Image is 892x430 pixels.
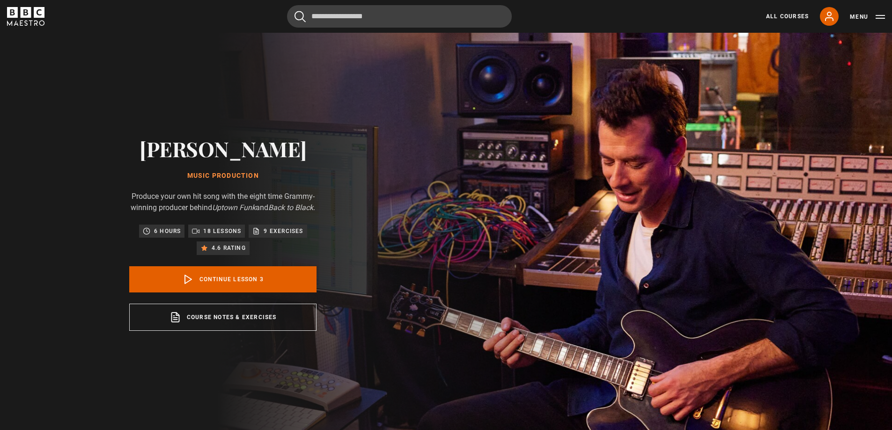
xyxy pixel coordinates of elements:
p: Produce your own hit song with the eight time Grammy-winning producer behind and . [129,191,317,213]
h2: [PERSON_NAME] [129,137,317,160]
i: Uptown Funk [212,203,256,212]
i: Back to Black [268,203,313,212]
p: 18 lessons [203,226,241,236]
p: 4.6 rating [212,243,246,253]
button: Submit the search query [295,11,306,22]
a: Continue lesson 3 [129,266,317,292]
input: Search [287,5,512,28]
p: 9 exercises [264,226,303,236]
p: 6 hours [154,226,181,236]
button: Toggle navigation [850,12,885,22]
h1: Music Production [129,172,317,180]
svg: BBC Maestro [7,7,44,26]
a: Course notes & exercises [129,304,317,331]
a: All Courses [766,12,809,21]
